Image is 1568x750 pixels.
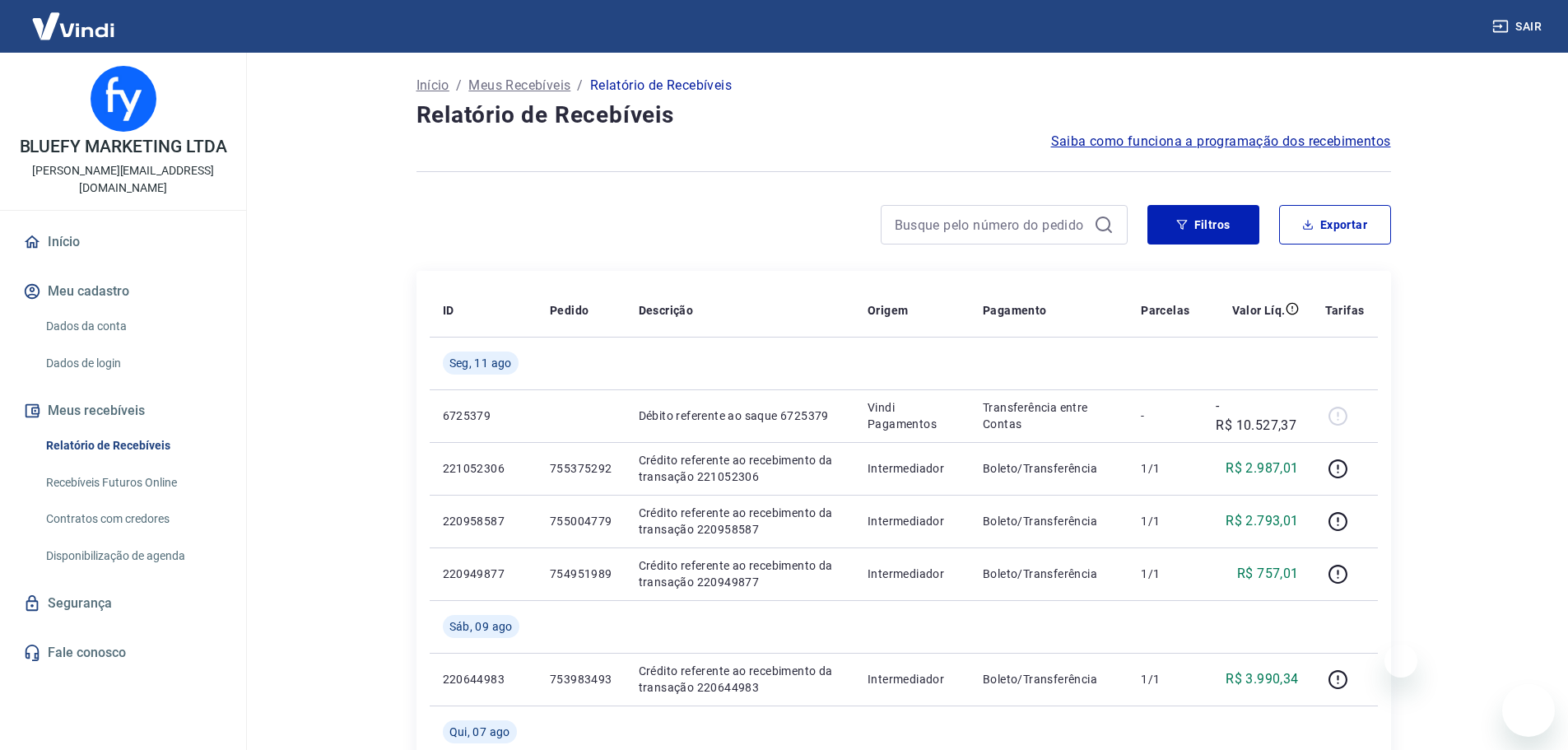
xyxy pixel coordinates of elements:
p: Crédito referente ao recebimento da transação 221052306 [639,452,841,485]
iframe: Fechar mensagem [1384,645,1417,678]
p: Parcelas [1141,302,1189,319]
button: Filtros [1147,205,1259,245]
p: -R$ 10.527,37 [1216,396,1298,436]
a: Saiba como funciona a programação dos recebimentos [1051,132,1391,151]
p: ID [443,302,454,319]
a: Início [416,76,449,95]
a: Recebíveis Futuros Online [40,466,226,500]
p: Boleto/Transferência [983,566,1114,582]
p: / [456,76,462,95]
p: Intermediador [868,671,956,687]
p: [PERSON_NAME][EMAIL_ADDRESS][DOMAIN_NAME] [13,162,233,197]
p: 220644983 [443,671,523,687]
p: BLUEFY MARKETING LTDA [20,138,227,156]
p: Descrição [639,302,694,319]
span: Sáb, 09 ago [449,618,513,635]
span: Seg, 11 ago [449,355,512,371]
p: Valor Líq. [1232,302,1286,319]
p: 1/1 [1141,566,1189,582]
p: 755375292 [550,460,612,477]
p: 1/1 [1141,513,1189,529]
p: 221052306 [443,460,523,477]
p: Crédito referente ao recebimento da transação 220644983 [639,663,841,696]
p: R$ 2.793,01 [1226,511,1298,531]
p: Boleto/Transferência [983,513,1114,529]
p: Intermediador [868,566,956,582]
p: 220958587 [443,513,523,529]
button: Exportar [1279,205,1391,245]
a: Segurança [20,585,226,622]
p: Tarifas [1325,302,1365,319]
a: Relatório de Recebíveis [40,429,226,463]
p: Origem [868,302,908,319]
button: Meus recebíveis [20,393,226,429]
p: Intermediador [868,513,956,529]
button: Sair [1489,12,1548,42]
span: Qui, 07 ago [449,724,510,740]
input: Busque pelo número do pedido [895,212,1087,237]
p: Boleto/Transferência [983,460,1114,477]
p: / [577,76,583,95]
a: Contratos com credores [40,502,226,536]
a: Dados da conta [40,310,226,343]
p: Débito referente ao saque 6725379 [639,408,841,424]
p: Pedido [550,302,589,319]
p: Relatório de Recebíveis [590,76,732,95]
p: 1/1 [1141,671,1189,687]
p: - [1141,408,1189,424]
a: Meus Recebíveis [468,76,570,95]
a: Fale conosco [20,635,226,671]
p: Pagamento [983,302,1047,319]
p: 755004779 [550,513,612,529]
p: Crédito referente ao recebimento da transação 220949877 [639,557,841,590]
button: Meu cadastro [20,273,226,310]
p: Transferência entre Contas [983,399,1114,432]
a: Disponibilização de agenda [40,539,226,573]
p: R$ 3.990,34 [1226,669,1298,689]
p: R$ 757,01 [1237,564,1299,584]
p: 753983493 [550,671,612,687]
p: Boleto/Transferência [983,671,1114,687]
a: Dados de login [40,347,226,380]
p: 220949877 [443,566,523,582]
img: Vindi [20,1,127,51]
iframe: Botão para abrir a janela de mensagens [1502,684,1555,737]
p: Intermediador [868,460,956,477]
p: Crédito referente ao recebimento da transação 220958587 [639,505,841,538]
img: b9dab4cb-2337-41da-979e-63c4aeaec983.jpeg [91,66,156,132]
a: Início [20,224,226,260]
p: 6725379 [443,408,523,424]
p: Vindi Pagamentos [868,399,956,432]
p: 1/1 [1141,460,1189,477]
p: 754951989 [550,566,612,582]
p: R$ 2.987,01 [1226,459,1298,478]
h4: Relatório de Recebíveis [416,99,1391,132]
